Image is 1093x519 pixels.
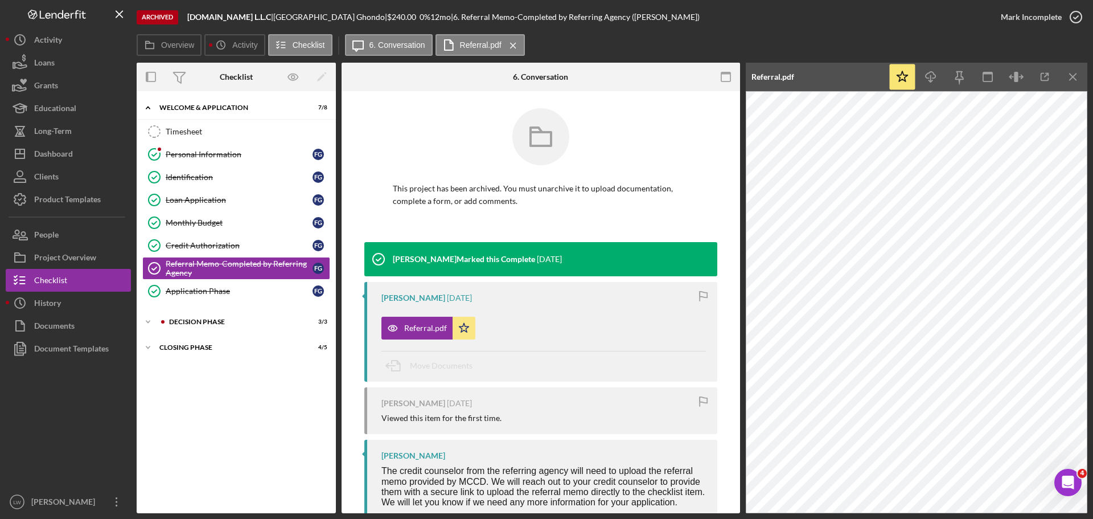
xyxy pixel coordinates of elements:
label: 6. Conversation [369,40,425,50]
button: Product Templates [6,188,131,211]
div: People [34,223,59,249]
button: Referral.pdf [435,34,525,56]
div: Project Overview [34,246,96,272]
div: Educational [34,97,76,122]
div: Document Templates [34,337,109,363]
iframe: Intercom live chat [1054,469,1082,496]
a: Loan ApplicationFG [142,189,330,211]
a: Activity [6,28,131,51]
a: IdentificationFG [142,166,330,189]
p: This project has been archived. You must unarchive it to upload documentation, complete a form, o... [393,182,689,208]
button: Document Templates [6,337,131,360]
div: [PERSON_NAME] [381,399,445,408]
div: Referral.pdf [751,72,794,81]
a: Monthly BudgetFG [142,211,330,234]
div: 6. Conversation [513,72,568,81]
a: Timesheet [142,120,330,143]
div: | 6. Referral Memo-Completed by Referring Agency ([PERSON_NAME]) [451,13,700,22]
div: 12 mo [430,13,451,22]
div: Activity [34,28,62,54]
time: 2024-07-09 16:23 [447,293,472,303]
div: Loan Application [166,195,313,205]
button: Overview [137,34,202,56]
div: Product Templates [34,188,101,214]
button: Activity [204,34,265,56]
div: Documents [34,314,75,340]
button: 6. Conversation [345,34,433,56]
div: F G [313,194,324,206]
div: 3 / 3 [307,318,327,325]
div: Credit Authorization [166,241,313,250]
time: 2024-07-09 15:55 [447,399,472,408]
button: Mark Incomplete [989,6,1087,28]
div: Identification [166,173,313,182]
div: $240.00 [387,13,420,22]
time: 2024-07-15 18:22 [537,255,562,264]
div: Dashboard [34,142,73,168]
div: | [187,13,273,22]
div: Clients [34,165,59,191]
div: F G [313,149,324,160]
div: Personal Information [166,150,313,159]
button: Long-Term [6,120,131,142]
div: [GEOGRAPHIC_DATA] Ghondo | [273,13,387,22]
a: Application PhaseFG [142,280,330,303]
label: Checklist [293,40,325,50]
button: Checklist [6,269,131,292]
div: Archived [137,10,178,24]
a: Project Overview [6,246,131,269]
div: [PERSON_NAME] [381,451,445,460]
div: History [34,292,61,317]
label: Overview [161,40,194,50]
button: Move Documents [381,352,484,380]
div: 4 / 5 [307,344,327,351]
div: Checklist [34,269,67,295]
div: Decision Phase [169,318,299,325]
div: Grants [34,74,58,100]
div: Referral.pdf [404,324,447,333]
a: Loans [6,51,131,74]
button: LW[PERSON_NAME] [6,491,131,513]
span: 4 [1078,469,1087,478]
div: [PERSON_NAME] [381,293,445,303]
b: [DOMAIN_NAME] L.L.C [187,12,271,22]
label: Referral.pdf [460,40,502,50]
div: Loans [34,51,55,77]
div: F G [313,285,324,297]
div: Long-Term [34,120,72,145]
div: Referral Memo-Completed by Referring Agency [166,259,313,277]
div: Application Phase [166,287,313,296]
div: Timesheet [166,127,330,136]
div: F G [313,240,324,251]
div: Viewed this item for the first time. [381,414,502,423]
div: F G [313,217,324,228]
label: Activity [232,40,257,50]
a: Personal InformationFG [142,143,330,166]
button: Documents [6,314,131,337]
button: Referral.pdf [381,317,475,340]
button: Educational [6,97,131,120]
div: Checklist [220,72,253,81]
div: 7 / 8 [307,104,327,111]
div: [PERSON_NAME] [28,491,102,516]
button: History [6,292,131,314]
a: People [6,223,131,246]
div: F G [313,171,324,183]
span: Move Documents [410,361,472,370]
button: Dashboard [6,142,131,165]
a: Referral Memo-Completed by Referring AgencyFG [142,257,330,280]
span: The credit counselor from the referring agency will need to upload the referral memo provided by ... [381,466,705,507]
div: Monthly Budget [166,218,313,227]
text: LW [13,499,22,505]
button: Grants [6,74,131,97]
a: Clients [6,165,131,188]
